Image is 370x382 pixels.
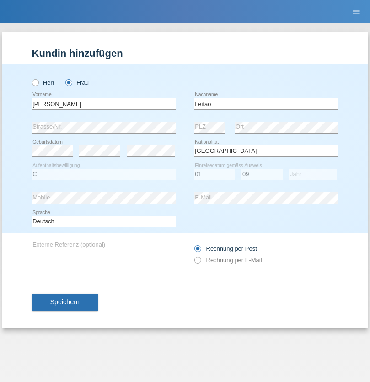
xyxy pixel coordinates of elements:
[32,294,98,311] button: Speichern
[194,257,262,264] label: Rechnung per E-Mail
[65,79,71,85] input: Frau
[32,48,338,59] h1: Kundin hinzufügen
[194,245,200,257] input: Rechnung per Post
[194,245,257,252] label: Rechnung per Post
[32,79,38,85] input: Herr
[65,79,89,86] label: Frau
[352,7,361,16] i: menu
[32,79,55,86] label: Herr
[347,9,365,14] a: menu
[50,298,80,306] span: Speichern
[194,257,200,268] input: Rechnung per E-Mail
